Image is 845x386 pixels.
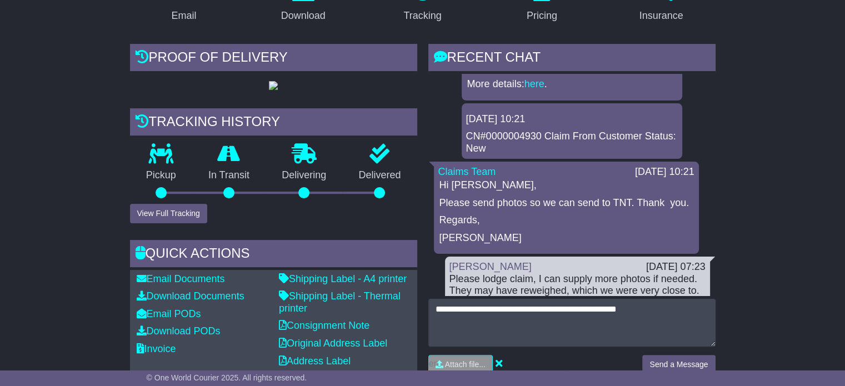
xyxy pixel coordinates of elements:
div: Please lodge claim, I can supply more photos if needed. They may have reweighed, which we were ve... [449,273,706,345]
a: Email PODs [137,308,201,319]
a: Shipping Label - A4 printer [279,273,407,284]
p: Pickup [130,169,192,182]
p: [PERSON_NAME] [439,232,693,244]
img: GetPodImage [269,81,278,90]
a: Download PODs [137,325,221,337]
a: [PERSON_NAME] [449,261,532,272]
p: Delivering [266,169,342,182]
p: Regards, [439,214,693,227]
div: Tracking history [130,108,417,138]
div: CN#0000004930 Claim From Customer Status: New [466,131,678,154]
div: [DATE] 07:23 [646,261,706,273]
a: Invoice [137,343,176,354]
p: Delivered [342,169,417,182]
button: Send a Message [642,355,715,374]
div: RECENT CHAT [428,44,716,74]
button: View Full Tracking [130,204,207,223]
a: Claims Team [438,166,496,177]
a: Address Label [279,355,351,367]
a: Shipping Label - Thermal printer [279,290,401,314]
p: More details: . [467,78,677,91]
a: Email Documents [137,273,225,284]
div: Quick Actions [130,240,417,270]
div: Download [281,8,326,23]
a: Original Address Label [279,338,387,349]
a: Download Documents [137,290,244,302]
div: Email [171,8,196,23]
div: Tracking [403,8,441,23]
div: Pricing [527,8,557,23]
div: [DATE] 10:21 [635,166,694,178]
span: © One World Courier 2025. All rights reserved. [147,373,307,382]
p: In Transit [192,169,266,182]
a: Consignment Note [279,320,369,331]
div: [DATE] 10:21 [466,113,678,126]
a: here [524,78,544,89]
p: Hi [PERSON_NAME], [439,179,693,192]
div: Insurance [639,8,683,23]
div: Proof of Delivery [130,44,417,74]
p: Please send photos so we can send to TNT. Thank you. [439,197,693,209]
